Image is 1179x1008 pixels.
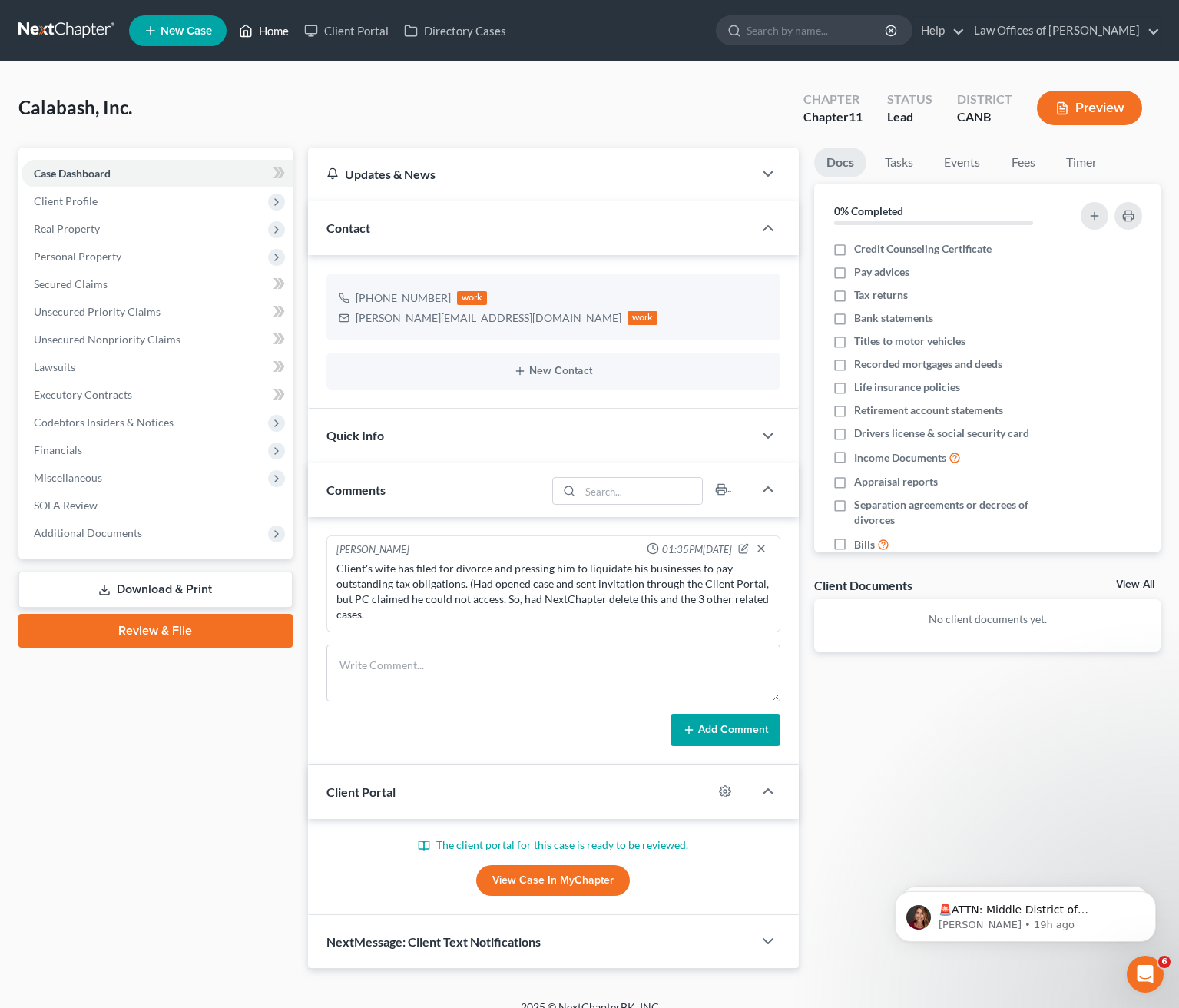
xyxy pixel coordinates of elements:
div: CANB [957,108,1012,126]
a: Download & Print [18,572,293,608]
a: Tasks [873,148,926,177]
p: The client portal for this case is ready to be reviewed. [326,837,780,853]
span: 01:35PM[DATE] [662,542,732,557]
button: Preview [1037,91,1142,125]
span: Client Portal [326,784,396,799]
p: No client documents yet. [826,612,1148,627]
a: Directory Cases [396,17,514,45]
a: Review & File [18,614,293,648]
span: Contact [326,220,370,235]
span: Quick Info [326,428,384,443]
a: View Case in MyChapter [476,865,630,896]
span: 6 [1158,956,1171,968]
div: Client Documents [814,577,912,593]
span: SOFA Review [34,499,98,512]
iframe: Intercom live chat [1127,956,1164,993]
span: Lawsuits [34,360,75,373]
span: Real Property [34,222,100,235]
span: Secured Claims [34,277,108,290]
a: Secured Claims [22,270,293,298]
div: Chapter [803,108,863,126]
span: Appraisal reports [854,474,938,489]
span: Recorded mortgages and deeds [854,356,1002,372]
a: Home [231,17,296,45]
a: Unsecured Nonpriority Claims [22,326,293,353]
span: Financials [34,443,82,456]
span: Retirement account statements [854,403,1003,418]
span: Drivers license & social security card [854,426,1029,441]
strong: 0% Completed [834,204,903,217]
a: Fees [999,148,1048,177]
div: Status [887,91,932,108]
div: Lead [887,108,932,126]
span: Case Dashboard [34,167,111,180]
span: Client Profile [34,194,98,207]
a: Executory Contracts [22,381,293,409]
a: Events [932,148,992,177]
span: Unsecured Priority Claims [34,305,161,318]
a: Law Offices of [PERSON_NAME] [966,17,1160,45]
a: Case Dashboard [22,160,293,187]
input: Search... [581,478,703,504]
div: Updates & News [326,166,734,182]
div: [PHONE_NUMBER] [356,290,451,306]
a: Unsecured Priority Claims [22,298,293,326]
span: Comments [326,482,386,497]
span: Codebtors Insiders & Notices [34,416,174,429]
button: Add Comment [671,714,780,746]
span: NextMessage: Client Text Notifications [326,934,541,949]
span: Personal Property [34,250,121,263]
span: Income Documents [854,450,946,466]
span: New Case [161,25,212,37]
span: Additional Documents [34,526,142,539]
span: Life insurance policies [854,380,960,395]
input: Search by name... [747,16,887,45]
a: Help [913,17,965,45]
div: [PERSON_NAME][EMAIL_ADDRESS][DOMAIN_NAME] [356,310,621,326]
div: Chapter [803,91,863,108]
span: Calabash, Inc. [18,96,132,118]
button: New Contact [339,365,768,377]
iframe: Intercom notifications message [872,859,1179,967]
a: Lawsuits [22,353,293,381]
div: Client's wife has filed for divorce and pressing him to liquidate his businesses to pay outstandi... [336,561,770,622]
span: Tax returns [854,287,908,303]
span: Bank statements [854,310,933,326]
span: Pay advices [854,264,909,280]
span: Executory Contracts [34,388,132,401]
a: Timer [1054,148,1109,177]
a: Docs [814,148,866,177]
a: SOFA Review [22,492,293,519]
span: Separation agreements or decrees of divorces [854,497,1061,528]
span: Miscellaneous [34,471,102,484]
div: District [957,91,1012,108]
div: work [457,291,488,305]
span: 11 [849,109,863,124]
a: View All [1116,579,1154,590]
div: work [628,311,658,325]
a: Client Portal [296,17,396,45]
span: Unsecured Nonpriority Claims [34,333,180,346]
span: Bills [854,537,875,552]
span: Titles to motor vehicles [854,333,965,349]
span: Credit Counseling Certificate [854,241,992,257]
div: [PERSON_NAME] [336,542,409,558]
